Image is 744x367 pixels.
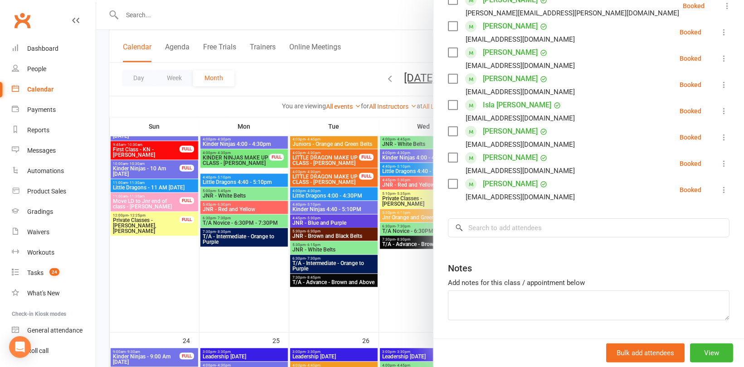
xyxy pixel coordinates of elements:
[12,100,96,120] a: Payments
[12,59,96,79] a: People
[27,228,49,236] div: Waivers
[12,202,96,222] a: Gradings
[466,34,575,45] div: [EMAIL_ADDRESS][DOMAIN_NAME]
[680,187,701,193] div: Booked
[466,112,575,124] div: [EMAIL_ADDRESS][DOMAIN_NAME]
[483,19,538,34] a: [PERSON_NAME]
[27,126,49,134] div: Reports
[27,65,46,72] div: People
[680,55,701,62] div: Booked
[12,181,96,202] a: Product Sales
[448,262,472,275] div: Notes
[11,9,34,32] a: Clubworx
[483,72,538,86] a: [PERSON_NAME]
[12,320,96,341] a: General attendance kiosk mode
[27,327,83,334] div: General attendance
[680,134,701,140] div: Booked
[483,150,538,165] a: [PERSON_NAME]
[680,108,701,114] div: Booked
[448,277,729,288] div: Add notes for this class / appointment below
[12,120,96,140] a: Reports
[12,161,96,181] a: Automations
[12,283,96,304] a: What's New
[483,45,538,60] a: [PERSON_NAME]
[680,82,701,88] div: Booked
[12,222,96,242] a: Waivers
[12,242,96,263] a: Workouts
[680,160,701,167] div: Booked
[27,106,56,113] div: Payments
[12,79,96,100] a: Calendar
[27,269,44,276] div: Tasks
[466,60,575,72] div: [EMAIL_ADDRESS][DOMAIN_NAME]
[12,341,96,361] a: Roll call
[483,177,538,191] a: [PERSON_NAME]
[483,98,551,112] a: Isla [PERSON_NAME]
[683,3,705,9] div: Booked
[466,7,679,19] div: [PERSON_NAME][EMAIL_ADDRESS][PERSON_NAME][DOMAIN_NAME]
[27,147,56,154] div: Messages
[27,188,66,195] div: Product Sales
[12,39,96,59] a: Dashboard
[27,347,49,354] div: Roll call
[466,191,575,203] div: [EMAIL_ADDRESS][DOMAIN_NAME]
[466,165,575,177] div: [EMAIL_ADDRESS][DOMAIN_NAME]
[49,268,59,276] span: 24
[466,86,575,98] div: [EMAIL_ADDRESS][DOMAIN_NAME]
[27,45,58,52] div: Dashboard
[27,86,53,93] div: Calendar
[27,167,64,174] div: Automations
[466,139,575,150] div: [EMAIL_ADDRESS][DOMAIN_NAME]
[9,336,31,358] div: Open Intercom Messenger
[27,208,53,215] div: Gradings
[12,140,96,161] a: Messages
[27,290,60,297] div: What's New
[27,249,54,256] div: Workouts
[690,343,733,362] button: View
[483,124,538,139] a: [PERSON_NAME]
[680,29,701,35] div: Booked
[606,343,685,362] button: Bulk add attendees
[448,218,729,237] input: Search to add attendees
[12,263,96,283] a: Tasks 24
